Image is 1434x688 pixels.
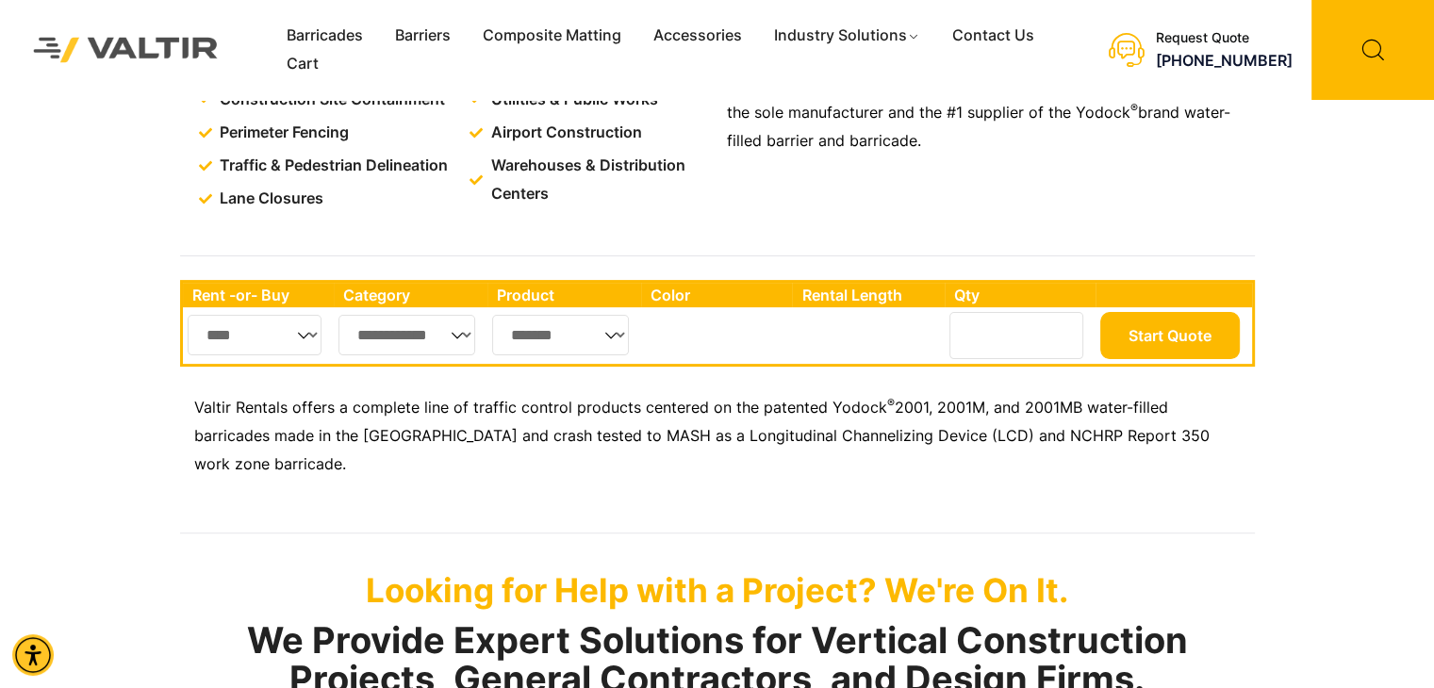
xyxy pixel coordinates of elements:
span: Perimeter Fencing [215,119,349,147]
select: Single select [492,315,629,355]
th: Color [641,283,793,307]
span: Warehouses & Distribution Centers [486,152,712,208]
select: Single select [188,315,322,355]
img: Valtir Rentals [14,18,238,81]
a: Industry Solutions [758,22,936,50]
sup: ® [887,396,895,410]
span: Airport Construction [486,119,642,147]
span: Valtir Rentals offers a complete line of traffic control products centered on the patented Yodock [194,398,887,417]
select: Single select [338,315,476,355]
a: Barriers [379,22,467,50]
th: Rental Length [792,283,945,307]
a: Composite Matting [467,22,637,50]
span: Construction Site Containment [215,86,445,114]
span: Utilities & Public Works [486,86,658,114]
th: Product [487,283,641,307]
button: Start Quote [1100,312,1240,359]
a: Barricades [271,22,379,50]
a: Cart [271,50,335,78]
th: Category [334,283,488,307]
span: Lane Closures [215,185,323,213]
div: Request Quote [1156,30,1293,46]
th: Qty [945,283,1095,307]
input: Number [949,312,1083,359]
div: Accessibility Menu [12,634,54,676]
a: call (888) 496-3625 [1156,51,1293,70]
a: Accessories [637,22,758,50]
span: Traffic & Pedestrian Delineation [215,152,448,180]
th: Rent -or- Buy [183,283,334,307]
p: Looking for Help with a Project? We're On It. [180,570,1255,610]
sup: ® [1130,101,1138,115]
a: Contact Us [936,22,1050,50]
span: 2001, 2001M, and 2001MB water-filled barricades made in the [GEOGRAPHIC_DATA] and crash tested to... [194,398,1210,473]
